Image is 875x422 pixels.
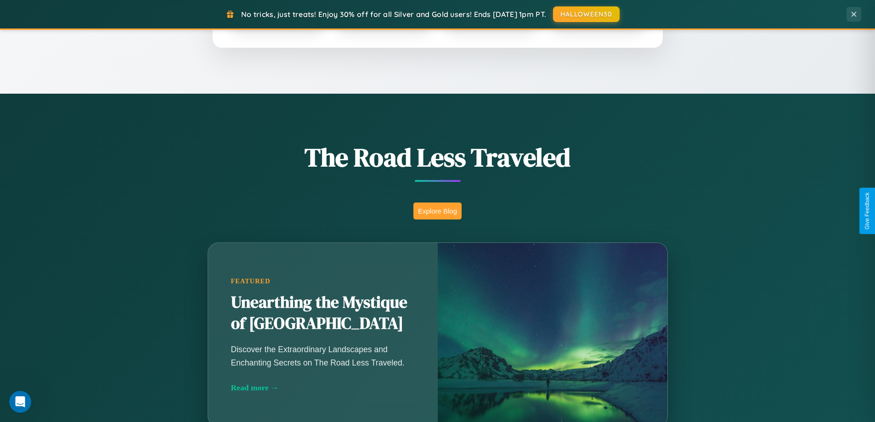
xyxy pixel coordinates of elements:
span: No tricks, just treats! Enjoy 30% off for all Silver and Gold users! Ends [DATE] 1pm PT. [241,10,546,19]
p: Discover the Extraordinary Landscapes and Enchanting Secrets on The Road Less Traveled. [231,343,415,369]
div: Featured [231,277,415,285]
iframe: Intercom live chat [9,391,31,413]
div: Give Feedback [864,192,870,230]
h1: The Road Less Traveled [162,140,713,175]
button: HALLOWEEN30 [553,6,620,22]
div: Read more → [231,383,415,393]
button: Explore Blog [413,203,462,219]
h2: Unearthing the Mystique of [GEOGRAPHIC_DATA] [231,292,415,334]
